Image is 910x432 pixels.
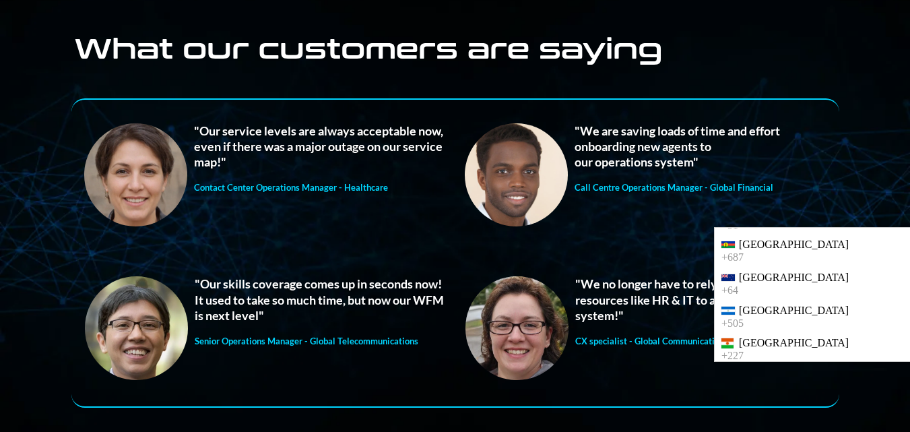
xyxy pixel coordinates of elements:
[194,182,388,193] strong: Contact Center Operations Manager - Healthcare
[75,27,663,66] strong: What our customers are saying
[575,182,773,193] strong: Call Centre Operations Manager - Global Financial
[465,276,569,380] img: Image
[195,276,444,323] strong: "Our skills coverage comes up in seconds now! It used to take so much time, but now our WFM is ne...
[575,336,791,346] strong: CX specialist - Global Communications and Technology
[465,123,568,227] img: Image
[575,123,780,154] strong: "We are saving loads of time and effort onboarding new agents to
[85,276,189,380] img: Image
[575,276,825,323] strong: "We no longer have to rely on outside resources like HR & IT to add new agents to our system!"
[84,123,188,227] img: Image
[194,123,443,170] strong: "Our service levels are always acceptable now, even if there was a major outage on our service map!"
[195,336,418,346] strong: Senior Operations Manager - Global Telecommunications
[575,154,698,169] strong: our operations system"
